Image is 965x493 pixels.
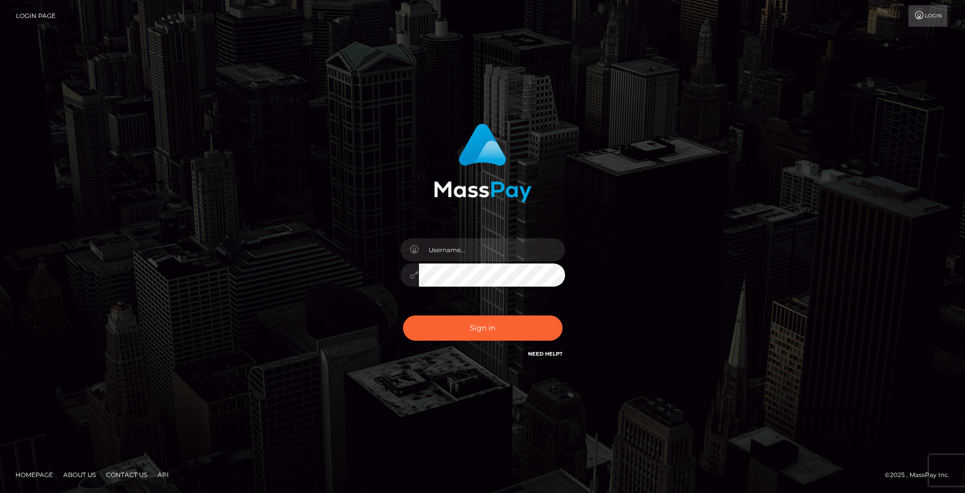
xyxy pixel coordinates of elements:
[528,350,563,357] a: Need Help?
[16,5,56,27] a: Login Page
[419,238,565,261] input: Username...
[102,467,151,483] a: Contact Us
[11,467,57,483] a: Homepage
[908,5,948,27] a: Login
[434,124,532,202] img: MassPay Login
[403,315,563,341] button: Sign in
[59,467,100,483] a: About Us
[885,469,957,481] div: © 2025 , MassPay Inc.
[153,467,173,483] a: API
